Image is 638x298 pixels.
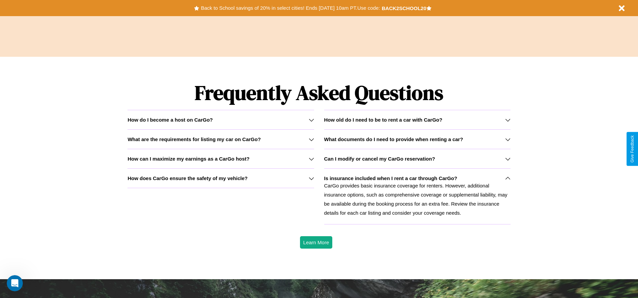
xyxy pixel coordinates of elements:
h3: How does CarGo ensure the safety of my vehicle? [127,175,248,181]
h1: Frequently Asked Questions [127,76,510,110]
h3: What documents do I need to provide when renting a car? [324,136,463,142]
button: Learn More [300,236,333,249]
h3: How can I maximize my earnings as a CarGo host? [127,156,250,162]
h3: How old do I need to be to rent a car with CarGo? [324,117,443,123]
iframe: Intercom live chat [7,275,23,291]
h3: What are the requirements for listing my car on CarGo? [127,136,261,142]
b: BACK2SCHOOL20 [382,5,426,11]
h3: Can I modify or cancel my CarGo reservation? [324,156,435,162]
h3: How do I become a host on CarGo? [127,117,213,123]
div: Give Feedback [630,135,635,163]
p: CarGo provides basic insurance coverage for renters. However, additional insurance options, such ... [324,181,511,217]
h3: Is insurance included when I rent a car through CarGo? [324,175,457,181]
button: Back to School savings of 20% in select cities! Ends [DATE] 10am PT.Use code: [199,3,381,13]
